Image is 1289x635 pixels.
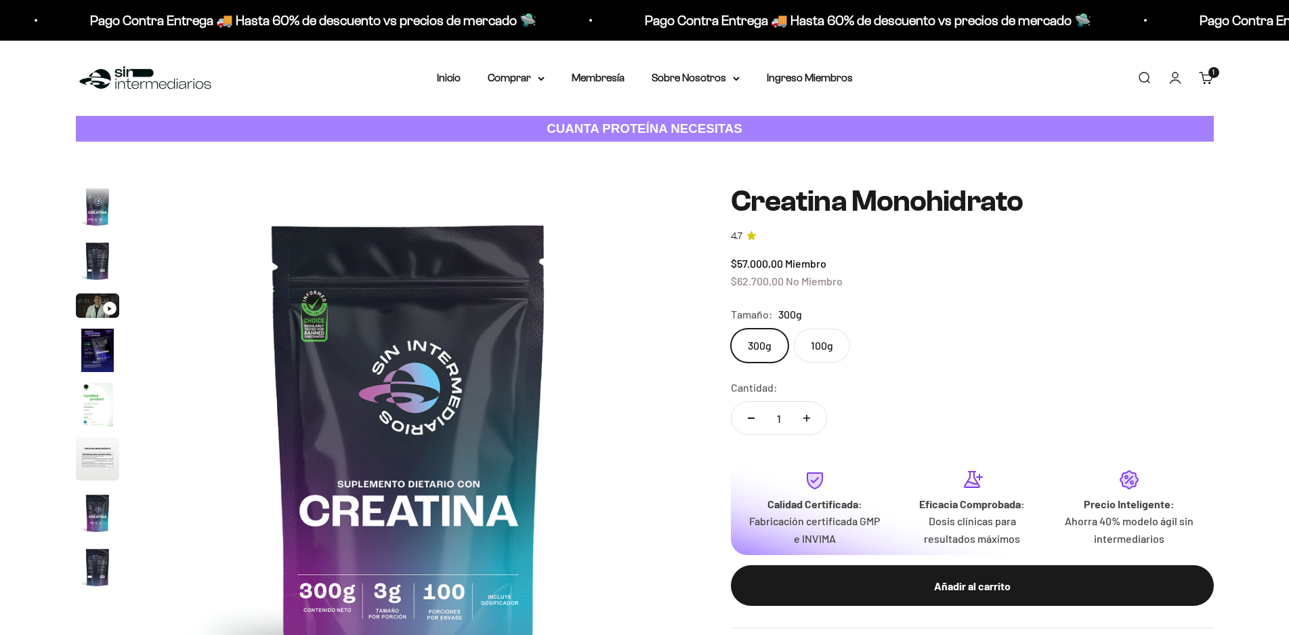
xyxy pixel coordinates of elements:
strong: Calidad Certificada: [767,497,862,510]
a: CUANTA PROTEÍNA NECESITAS [76,116,1214,142]
span: Miembro [785,257,826,270]
a: 4.74.7 de 5.0 estrellas [731,229,1214,244]
button: Ir al artículo 6 [76,437,119,485]
strong: Precio Inteligente: [1084,497,1175,510]
summary: Comprar [488,69,545,87]
a: Inicio [437,72,461,83]
h1: Creatina Monohidrato [731,185,1214,218]
img: Creatina Monohidrato [76,185,119,228]
img: Creatina Monohidrato [76,329,119,372]
button: Reducir cantidad [732,402,771,434]
button: Aumentar cantidad [787,402,826,434]
img: Creatina Monohidrato [76,239,119,283]
button: Ir al artículo 1 [76,185,119,232]
img: Creatina Monohidrato [76,491,119,535]
img: Creatina Monohidrato [76,546,119,589]
span: $62.700,00 [731,274,784,287]
a: Ingreso Miembros [767,72,853,83]
span: $57.000,00 [731,257,783,270]
strong: Eficacia Comprobada: [919,497,1025,510]
span: 1 [1212,69,1214,76]
span: No Miembro [786,274,843,287]
strong: CUANTA PROTEÍNA NECESITAS [547,121,742,136]
p: Ahorra 40% modelo ágil sin intermediarios [1061,512,1197,547]
span: 4.7 [731,229,742,244]
p: Dosis clínicas para resultados máximos [904,512,1040,547]
p: Pago Contra Entrega 🚚 Hasta 60% de descuento vs precios de mercado 🛸 [642,9,1089,31]
legend: Tamaño: [731,306,773,323]
button: Ir al artículo 8 [76,546,119,593]
button: Ir al artículo 7 [76,491,119,539]
summary: Sobre Nosotros [652,69,740,87]
button: Ir al artículo 3 [76,293,119,322]
div: Añadir al carrito [758,577,1187,595]
button: Añadir al carrito [731,565,1214,606]
p: Pago Contra Entrega 🚚 Hasta 60% de descuento vs precios de mercado 🛸 [87,9,534,31]
span: 300g [778,306,802,323]
label: Cantidad: [731,379,778,396]
button: Ir al artículo 4 [76,329,119,376]
button: Ir al artículo 2 [76,239,119,287]
img: Creatina Monohidrato [76,437,119,480]
img: Creatina Monohidrato [76,383,119,426]
a: Membresía [572,72,625,83]
p: Fabricación certificada GMP e INVIMA [747,512,883,547]
button: Ir al artículo 5 [76,383,119,430]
